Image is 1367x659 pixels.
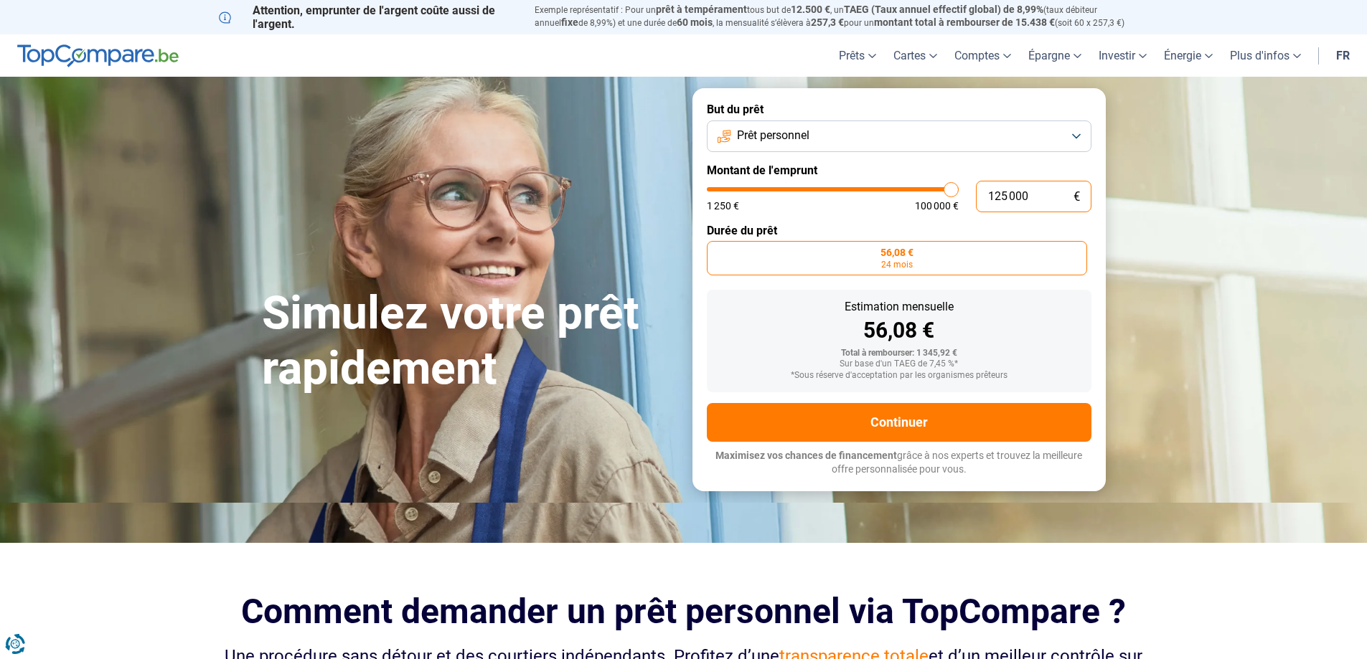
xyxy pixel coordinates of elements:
span: 56,08 € [880,247,913,257]
a: Investir [1090,34,1155,77]
span: montant total à rembourser de 15.438 € [874,16,1055,28]
span: Prêt personnel [737,128,809,143]
span: fixe [561,16,578,28]
div: *Sous réserve d'acceptation par les organismes prêteurs [718,371,1080,381]
span: 1 250 € [707,201,739,211]
span: 12.500 € [791,4,830,15]
span: 100 000 € [915,201,959,211]
button: Prêt personnel [707,120,1091,152]
h2: Comment demander un prêt personnel via TopCompare ? [219,592,1149,631]
p: grâce à nos experts et trouvez la meilleure offre personnalisée pour vous. [707,449,1091,477]
h1: Simulez votre prêt rapidement [262,286,675,397]
a: Prêts [830,34,885,77]
div: Sur base d'un TAEG de 7,45 %* [718,359,1080,369]
span: TAEG (Taux annuel effectif global) de 8,99% [844,4,1043,15]
div: Total à rembourser: 1 345,92 € [718,349,1080,359]
a: Comptes [946,34,1020,77]
p: Attention, emprunter de l'argent coûte aussi de l'argent. [219,4,517,31]
div: 56,08 € [718,320,1080,341]
a: Énergie [1155,34,1221,77]
span: 257,3 € [811,16,844,28]
div: Estimation mensuelle [718,301,1080,313]
img: TopCompare [17,44,179,67]
span: € [1074,191,1080,203]
span: 60 mois [677,16,713,28]
a: Cartes [885,34,946,77]
label: But du prêt [707,103,1091,116]
a: Épargne [1020,34,1090,77]
label: Montant de l'emprunt [707,163,1091,177]
a: Plus d'infos [1221,34,1310,77]
span: prêt à tempérament [656,4,747,15]
a: fr [1328,34,1358,77]
span: 24 mois [881,260,913,269]
label: Durée du prêt [707,224,1091,237]
p: Exemple représentatif : Pour un tous but de , un (taux débiteur annuel de 8,99%) et une durée de ... [535,4,1149,29]
span: Maximisez vos chances de financement [715,450,897,461]
button: Continuer [707,403,1091,442]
